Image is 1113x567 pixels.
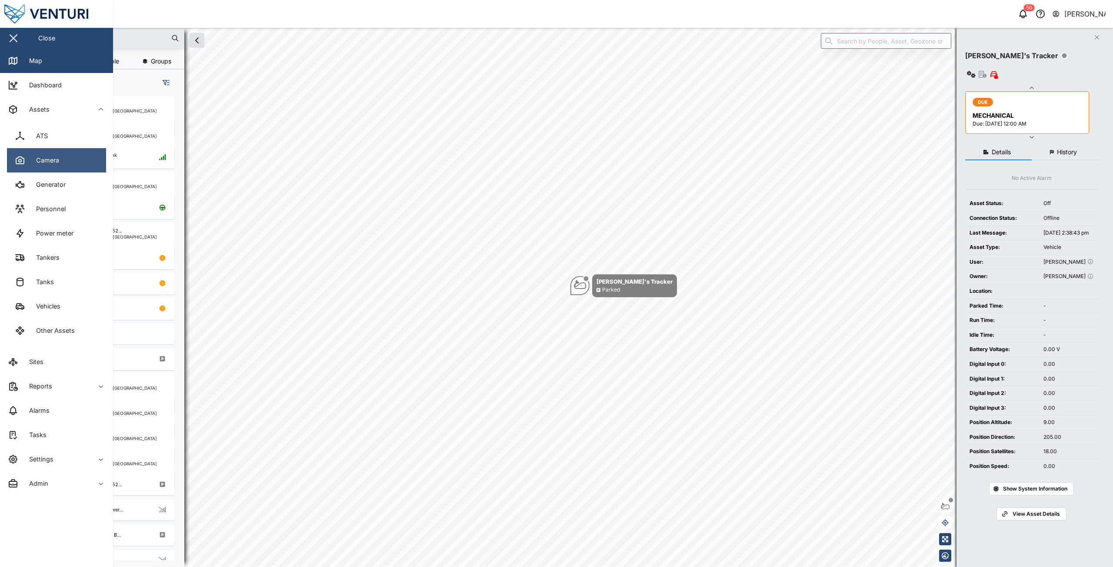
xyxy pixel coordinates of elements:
div: 0.00 [1043,389,1093,398]
a: Other Assets [7,318,106,343]
span: Show System Information [1003,483,1067,495]
div: 205.00 [1043,433,1093,441]
span: Details [992,149,1011,155]
a: View Asset Details [996,507,1066,521]
div: 18.00 [1043,448,1093,456]
div: Vehicle [1043,243,1093,252]
a: ATS [7,124,106,148]
div: Connection Status: [970,214,1035,222]
span: History [1057,149,1077,155]
input: Search by People, Asset, Geozone or Place [821,33,951,49]
div: 9.00 [1043,418,1093,427]
a: Camera [7,148,106,172]
a: Vehicles [7,294,106,318]
div: 0.00 [1043,375,1093,383]
div: Off [1043,199,1093,208]
div: [PERSON_NAME] [1064,9,1106,20]
div: Alarms [23,406,50,415]
div: Parked [602,286,620,294]
div: Map [23,56,42,66]
span: Groups [151,58,171,64]
div: Position Satellites: [970,448,1035,456]
div: MECHANICAL [973,111,1083,120]
div: Assets [23,105,50,114]
a: Tankers [7,245,106,270]
a: Power meter [7,221,106,245]
div: Last Message: [970,229,1035,237]
div: Generator [30,180,66,189]
div: Reports [23,381,52,391]
div: - [1043,331,1093,339]
div: [PERSON_NAME] [1043,272,1093,281]
div: 0.00 [1043,462,1093,471]
div: Parked Time: [970,302,1035,310]
div: Owner: [970,272,1035,281]
div: Digital Input 0: [970,360,1035,368]
div: Location: [970,287,1035,295]
div: Tanks [30,277,54,287]
div: ATS [30,131,48,141]
div: Position Speed: [970,462,1035,471]
div: Camera [30,156,59,165]
div: Due: [DATE] 12:00 AM [973,120,1083,128]
div: Tankers [30,253,60,262]
span: DUE [978,98,988,106]
div: Digital Input 3: [970,404,1035,412]
div: No Active Alarm [1012,174,1052,182]
div: Dashboard [23,80,62,90]
div: Asset Type: [970,243,1035,252]
div: [PERSON_NAME]'s Tracker [596,277,673,286]
div: Tasks [23,430,47,440]
div: - [1043,316,1093,325]
button: [PERSON_NAME] [1052,8,1106,20]
div: Other Assets [30,326,75,335]
canvas: Map [28,28,1113,567]
div: - [1043,302,1093,310]
div: Settings [23,454,53,464]
div: 0.00 V [1043,345,1093,354]
div: Vehicles [30,302,60,311]
button: Show System Information [989,482,1074,495]
div: 50 [1024,4,1035,11]
div: 0.00 [1043,360,1093,368]
div: Position Direction: [970,433,1035,441]
div: Idle Time: [970,331,1035,339]
div: [PERSON_NAME]'s Tracker [965,50,1058,61]
div: Power meter [30,229,73,238]
div: Admin [23,479,48,488]
div: Asset Status: [970,199,1035,208]
div: [DATE] 2:38:43 pm [1043,229,1093,237]
div: Offline [1043,214,1093,222]
div: Map marker [570,274,677,297]
div: Sites [23,357,43,367]
span: View Asset Details [1013,508,1060,520]
div: User: [970,258,1035,266]
div: [PERSON_NAME] [1043,258,1093,266]
div: Personnel [30,204,66,214]
div: 0.00 [1043,404,1093,412]
div: Digital Input 2: [970,389,1035,398]
div: Close [38,33,55,43]
div: Digital Input 1: [970,375,1035,383]
a: Generator [7,172,106,197]
a: Tanks [7,270,106,294]
div: Position Altitude: [970,418,1035,427]
div: Battery Voltage: [970,345,1035,354]
a: Personnel [7,197,106,221]
div: Run Time: [970,316,1035,325]
img: Main Logo [4,4,117,23]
